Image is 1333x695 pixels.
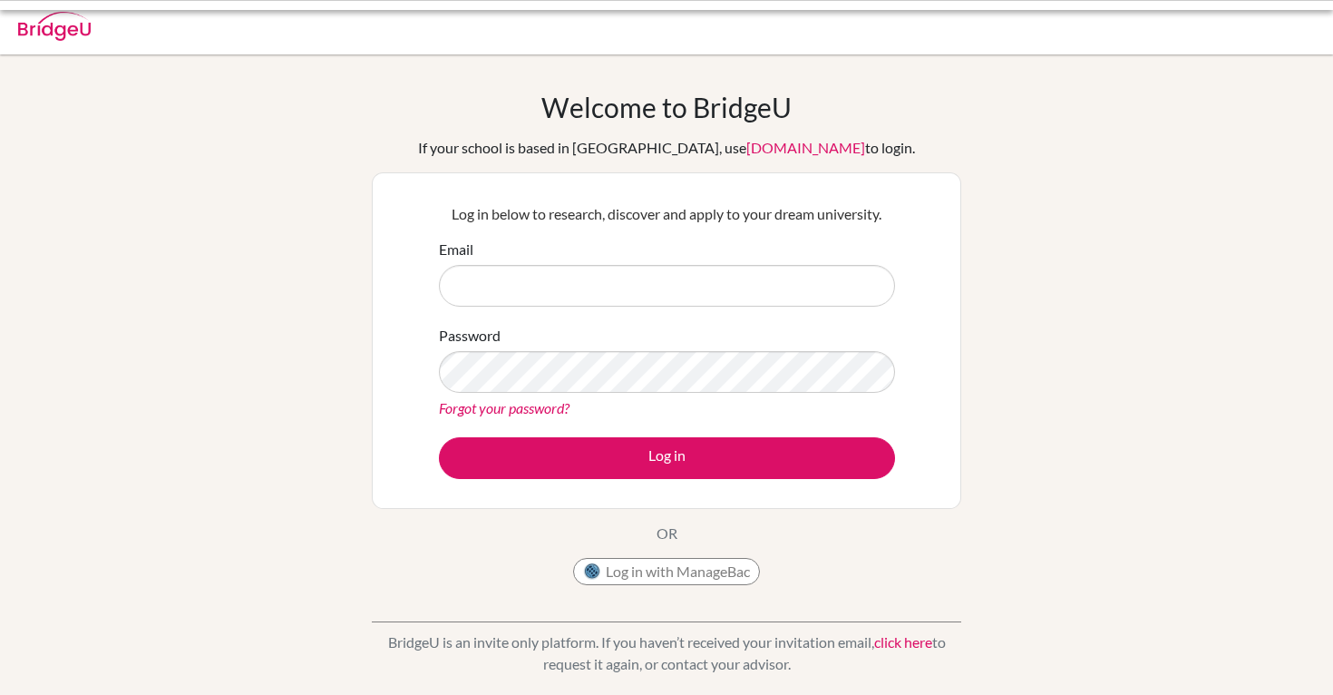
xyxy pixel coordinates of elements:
label: Email [439,239,473,260]
button: Log in [439,437,895,479]
a: Forgot your password? [439,399,569,416]
a: [DOMAIN_NAME] [746,139,865,156]
p: OR [657,523,677,544]
a: click here [874,633,932,651]
div: If your school is based in [GEOGRAPHIC_DATA], use to login. [418,137,915,159]
img: Bridge-U [18,12,91,41]
p: Log in below to research, discover and apply to your dream university. [439,203,895,225]
h1: Welcome to BridgeU [541,91,792,123]
label: Password [439,325,501,347]
p: BridgeU is an invite only platform. If you haven’t received your invitation email, to request it ... [372,631,961,675]
button: Log in with ManageBac [573,558,760,585]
